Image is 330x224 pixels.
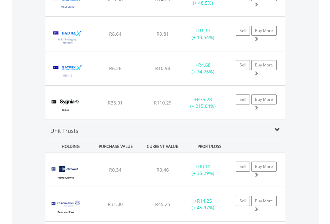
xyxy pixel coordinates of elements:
[108,99,123,106] span: R35.01
[236,162,250,172] a: Sell
[251,94,277,104] a: Buy More
[49,25,87,49] img: TFSA.STXEMG.png
[198,62,211,68] span: R4.68
[93,140,138,153] div: PURCHASE VALUE
[49,196,82,219] img: UT.ZA.CBFB4.png
[198,163,211,170] span: R0.12
[46,140,91,153] div: HOLDING
[251,196,277,206] a: Buy More
[251,60,277,70] a: Buy More
[198,27,211,34] span: R1.17
[251,162,277,172] a: Buy More
[236,60,250,70] a: Sell
[140,140,185,153] div: CURRENT VALUE
[49,60,87,83] img: TFSA.STXRES.png
[236,26,250,36] a: Sell
[182,27,224,41] div: + (+ 13.54%)
[49,94,82,118] img: TFSA.SYGT40.png
[109,167,121,173] span: R0.34
[155,201,170,207] span: R45.25
[197,198,212,204] span: R14.25
[109,65,121,71] span: R6.26
[236,94,250,104] a: Sell
[187,140,232,153] div: PROFIT/LOSS
[182,163,224,177] div: + (+ 35.29%)
[156,31,169,37] span: R9.81
[197,96,212,102] span: R75.28
[50,127,78,135] span: Unit Trusts
[251,26,277,36] a: Buy More
[156,167,169,173] span: R0.46
[154,99,172,106] span: R110.29
[182,62,224,75] div: + (+ 74.76%)
[108,201,123,207] span: R31.00
[49,161,82,185] img: UT.ZA.BAMGB1.png
[109,31,121,37] span: R8.64
[182,198,224,211] div: + (+ 45.97%)
[182,96,224,109] div: + (+ 215.04%)
[155,65,170,71] span: R10.94
[236,196,250,206] a: Sell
